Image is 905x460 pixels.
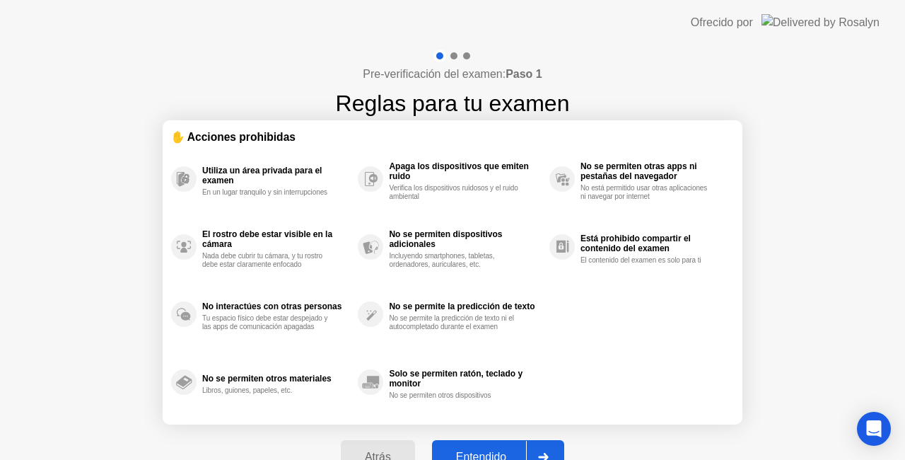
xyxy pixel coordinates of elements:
div: El rostro debe estar visible en la cámara [202,229,351,249]
div: Incluyendo smartphones, tabletas, ordenadores, auriculares, etc. [389,252,522,269]
div: Open Intercom Messenger [857,412,891,446]
div: El contenido del examen es solo para ti [580,256,714,265]
div: Está prohibido compartir el contenido del examen [580,234,727,253]
h1: Reglas para tu examen [336,86,570,120]
div: No se permiten otros materiales [202,374,351,384]
div: No se permiten otras apps ni pestañas del navegador [580,161,727,181]
div: Nada debe cubrir tu cámara, y tu rostro debe estar claramente enfocado [202,252,336,269]
div: No interactúes con otras personas [202,301,351,311]
div: En un lugar tranquilo y sin interrupciones [202,188,336,197]
div: No se permiten dispositivos adicionales [389,229,542,249]
div: Tu espacio físico debe estar despejado y las apps de comunicación apagadas [202,314,336,331]
div: Libros, guiones, papeles, etc. [202,386,336,395]
div: No se permite la predicción de texto ni el autocompletado durante el examen [389,314,522,331]
b: Paso 1 [506,68,542,80]
div: ✋ Acciones prohibidas [171,129,734,145]
div: Verifica los dispositivos ruidosos y el ruido ambiental [389,184,522,201]
div: Utiliza un área privada para el examen [202,166,351,185]
div: No está permitido usar otras aplicaciones ni navegar por internet [580,184,714,201]
div: No se permite la predicción de texto [389,301,542,311]
h4: Pre-verificación del examen: [363,66,542,83]
div: Ofrecido por [691,14,753,31]
img: Delivered by Rosalyn [761,14,880,30]
div: Apaga los dispositivos que emiten ruido [389,161,542,181]
div: No se permiten otros dispositivos [389,391,522,400]
div: Solo se permiten ratón, teclado y monitor [389,369,542,389]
